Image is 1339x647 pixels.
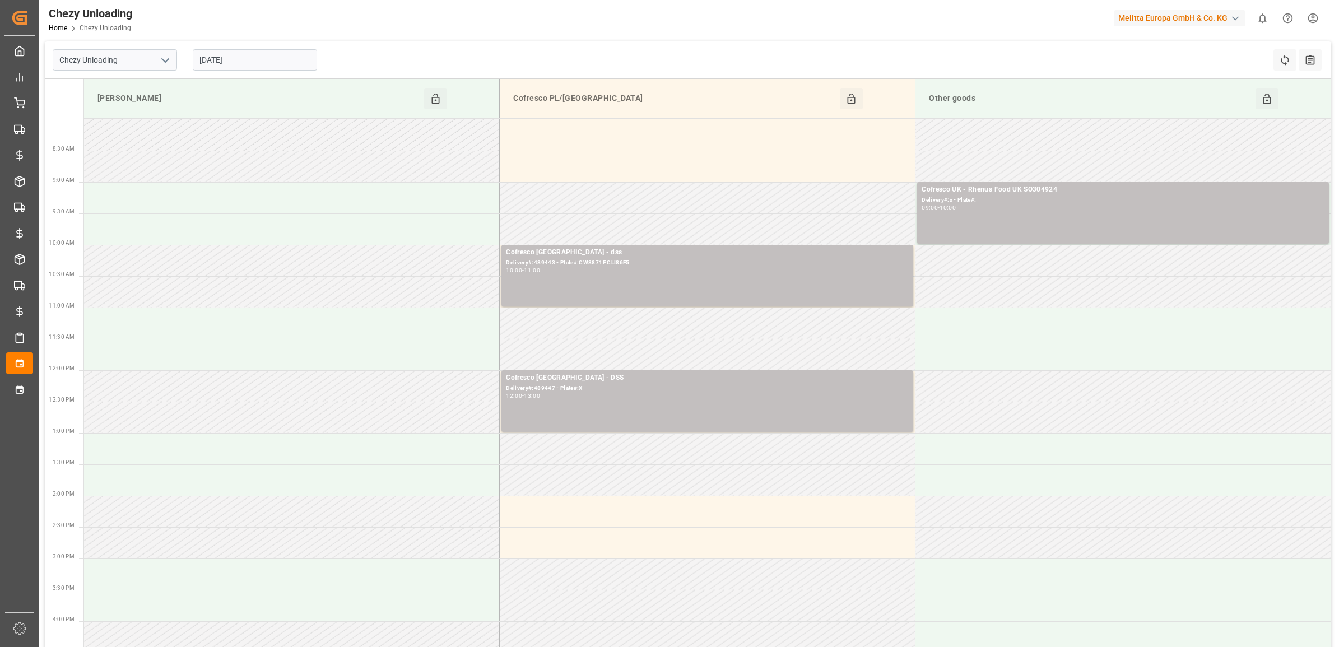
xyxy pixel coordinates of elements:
[506,393,522,398] div: 12:00
[53,553,75,560] span: 3:00 PM
[922,196,1324,205] div: Delivery#:x - Plate#:
[49,240,75,246] span: 10:00 AM
[53,585,75,591] span: 3:30 PM
[49,397,75,403] span: 12:30 PM
[53,146,75,152] span: 8:30 AM
[506,373,909,384] div: Cofresco [GEOGRAPHIC_DATA] - DSS
[53,522,75,528] span: 2:30 PM
[193,49,317,71] input: DD.MM.YYYY
[506,247,909,258] div: Cofresco [GEOGRAPHIC_DATA] - dss
[506,384,909,393] div: Delivery#:489447 - Plate#:X
[53,616,75,622] span: 4:00 PM
[156,52,173,69] button: open menu
[53,428,75,434] span: 1:00 PM
[53,208,75,215] span: 9:30 AM
[53,459,75,466] span: 1:30 PM
[1114,10,1245,26] div: Melitta Europa GmbH & Co. KG
[922,184,1324,196] div: Cofresco UK - Rhenus Food UK SO304924
[53,49,177,71] input: Type to search/select
[53,491,75,497] span: 2:00 PM
[522,268,524,273] div: -
[524,268,540,273] div: 11:00
[922,205,938,210] div: 09:00
[49,5,132,22] div: Chezy Unloading
[509,88,840,109] div: Cofresco PL/[GEOGRAPHIC_DATA]
[1275,6,1300,31] button: Help Center
[924,88,1256,109] div: Other goods
[93,88,424,109] div: [PERSON_NAME]
[522,393,524,398] div: -
[506,268,522,273] div: 10:00
[49,365,75,371] span: 12:00 PM
[53,177,75,183] span: 9:00 AM
[940,205,956,210] div: 10:00
[49,271,75,277] span: 10:30 AM
[49,334,75,340] span: 11:30 AM
[1250,6,1275,31] button: show 0 new notifications
[938,205,940,210] div: -
[506,258,909,268] div: Delivery#:489443 - Plate#:CW8871F CLI86F5
[49,24,67,32] a: Home
[524,393,540,398] div: 13:00
[1114,7,1250,29] button: Melitta Europa GmbH & Co. KG
[49,302,75,309] span: 11:00 AM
